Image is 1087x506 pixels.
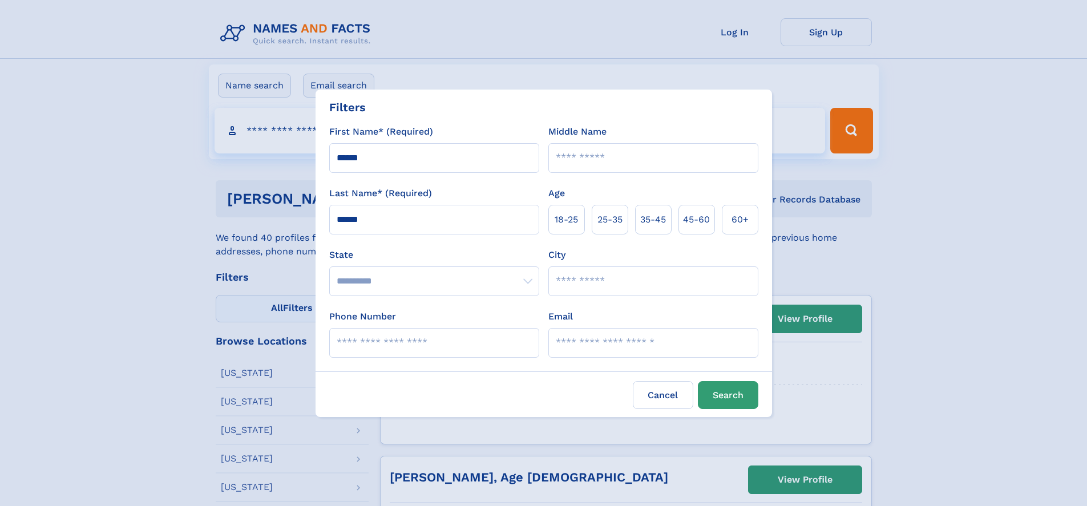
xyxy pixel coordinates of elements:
label: Phone Number [329,310,396,323]
label: Email [548,310,573,323]
div: Filters [329,99,366,116]
span: 35‑45 [640,213,666,226]
label: Age [548,187,565,200]
span: 60+ [732,213,749,226]
span: 45‑60 [683,213,710,226]
label: City [548,248,565,262]
label: Last Name* (Required) [329,187,432,200]
span: 18‑25 [555,213,578,226]
label: State [329,248,539,262]
label: First Name* (Required) [329,125,433,139]
span: 25‑35 [597,213,623,226]
label: Cancel [633,381,693,409]
label: Middle Name [548,125,607,139]
button: Search [698,381,758,409]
